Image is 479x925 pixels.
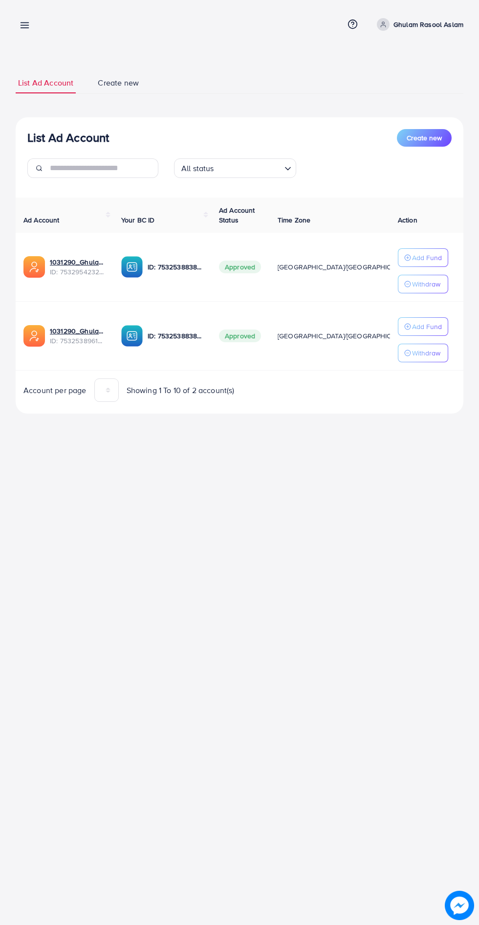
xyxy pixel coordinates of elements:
[398,317,448,336] button: Add Fund
[23,256,45,278] img: ic-ads-acc.e4c84228.svg
[23,325,45,347] img: ic-ads-acc.e4c84228.svg
[412,252,442,264] p: Add Fund
[50,336,106,346] span: ID: 7532538961244635153
[121,325,143,347] img: ic-ba-acc.ded83a64.svg
[121,215,155,225] span: Your BC ID
[412,347,440,359] p: Withdraw
[278,262,414,272] span: [GEOGRAPHIC_DATA]/[GEOGRAPHIC_DATA]
[219,330,261,342] span: Approved
[217,159,281,176] input: Search for option
[27,131,109,145] h3: List Ad Account
[219,205,255,225] span: Ad Account Status
[398,344,448,362] button: Withdraw
[23,385,87,396] span: Account per page
[50,257,106,277] div: <span class='underline'>1031290_Ghulam Rasool Aslam 2_1753902599199</span></br>7532954232266326017
[412,321,442,332] p: Add Fund
[398,248,448,267] button: Add Fund
[50,267,106,277] span: ID: 7532954232266326017
[127,385,235,396] span: Showing 1 To 10 of 2 account(s)
[148,330,203,342] p: ID: 7532538838637019152
[179,161,216,176] span: All status
[398,275,448,293] button: Withdraw
[278,331,414,341] span: [GEOGRAPHIC_DATA]/[GEOGRAPHIC_DATA]
[148,261,203,273] p: ID: 7532538838637019152
[50,257,106,267] a: 1031290_Ghulam Rasool Aslam 2_1753902599199
[278,215,310,225] span: Time Zone
[397,129,452,147] button: Create new
[18,77,73,88] span: List Ad Account
[407,133,442,143] span: Create new
[219,261,261,273] span: Approved
[412,278,440,290] p: Withdraw
[445,891,474,920] img: image
[98,77,139,88] span: Create new
[398,215,417,225] span: Action
[50,326,106,336] a: 1031290_Ghulam Rasool Aslam_1753805901568
[174,158,296,178] div: Search for option
[50,326,106,346] div: <span class='underline'>1031290_Ghulam Rasool Aslam_1753805901568</span></br>7532538961244635153
[23,215,60,225] span: Ad Account
[373,18,463,31] a: Ghulam Rasool Aslam
[393,19,463,30] p: Ghulam Rasool Aslam
[121,256,143,278] img: ic-ba-acc.ded83a64.svg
